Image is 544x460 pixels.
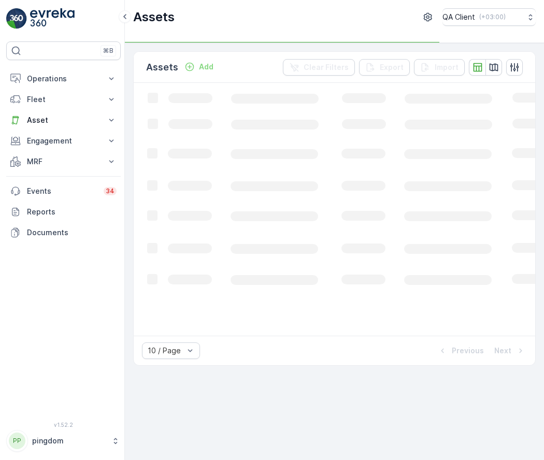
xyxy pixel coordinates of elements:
button: Engagement [6,131,121,151]
div: PP [9,433,25,449]
button: QA Client(+03:00) [442,8,536,26]
button: Asset [6,110,121,131]
button: Operations [6,68,121,89]
button: PPpingdom [6,430,121,452]
a: Reports [6,202,121,222]
p: Next [494,346,511,356]
p: Assets [146,60,178,75]
img: logo_light-DOdMpM7g.png [30,8,75,29]
p: MRF [27,156,100,167]
p: Add [199,62,213,72]
p: Clear Filters [304,62,349,73]
p: Fleet [27,94,100,105]
p: Events [27,186,97,196]
p: QA Client [442,12,475,22]
button: Export [359,59,410,76]
button: MRF [6,151,121,172]
p: ( +03:00 ) [479,13,506,21]
button: Add [180,61,218,73]
p: Engagement [27,136,100,146]
p: Operations [27,74,100,84]
button: Fleet [6,89,121,110]
p: pingdom [32,436,106,446]
p: Documents [27,227,117,238]
img: logo [6,8,27,29]
p: Asset [27,115,100,125]
button: Clear Filters [283,59,355,76]
p: 34 [106,187,114,195]
p: Reports [27,207,117,217]
button: Import [414,59,465,76]
a: Documents [6,222,121,243]
p: Previous [452,346,484,356]
p: Export [380,62,404,73]
span: v 1.52.2 [6,422,121,428]
a: Events34 [6,181,121,202]
p: Import [435,62,459,73]
button: Next [493,344,527,357]
p: ⌘B [103,47,113,55]
p: Assets [133,9,175,25]
button: Previous [436,344,485,357]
